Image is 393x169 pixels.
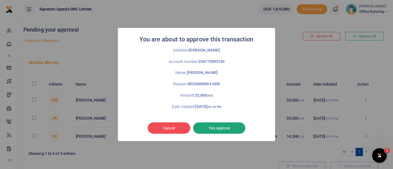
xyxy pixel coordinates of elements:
p: Amount: [131,92,262,99]
p: Account number: [131,59,262,65]
p: Date Initated: [131,104,262,110]
strong: [PERSON_NAME] [187,70,218,75]
h2: You are about to approve this transaction [139,34,253,45]
span: 1 [385,148,390,153]
iframe: Intercom live chat [372,148,387,163]
strong: [DATE] [195,104,221,109]
button: Yes approve [193,122,245,134]
small: 05:18 PM [208,105,221,109]
small: UGX [207,94,213,97]
strong: 23,000 [195,93,213,98]
p: Reason: [131,81,262,87]
strong: 256773593740 [198,59,224,64]
p: Name: [131,70,262,76]
button: Cancel [148,122,190,134]
p: Inititator: [131,47,262,54]
strong: REQSN00094 GEN [188,82,220,86]
strong: [PERSON_NAME] [189,48,220,52]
